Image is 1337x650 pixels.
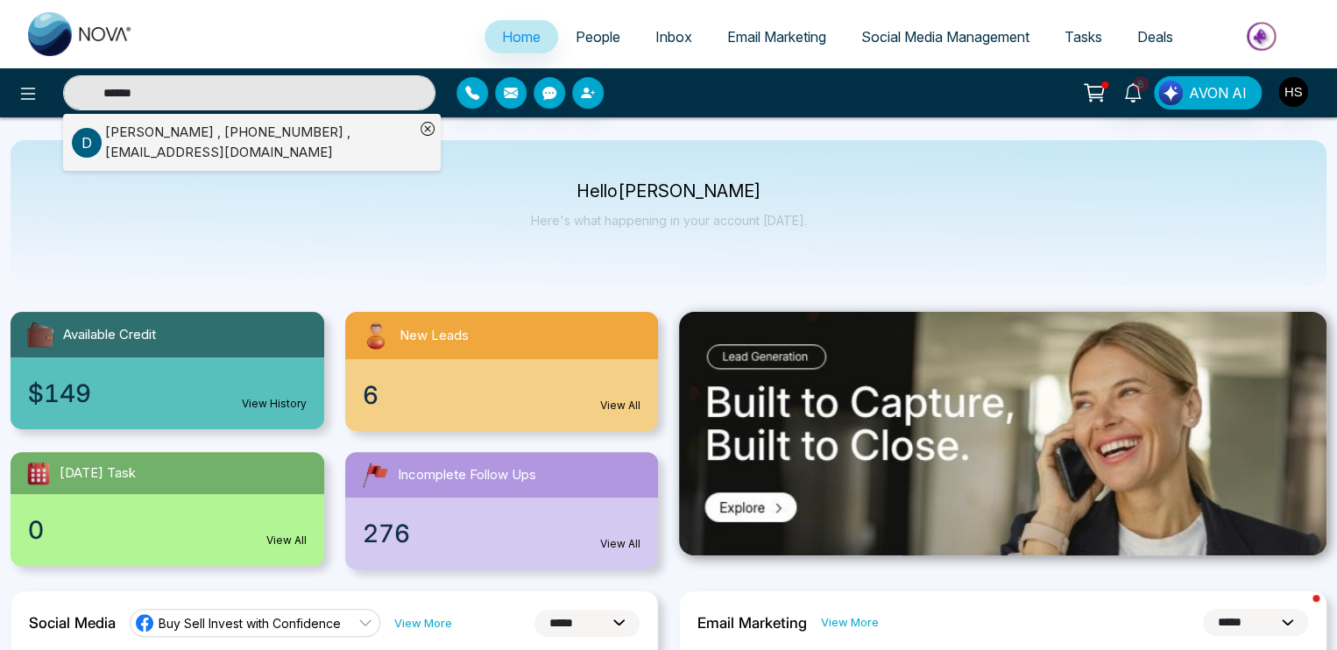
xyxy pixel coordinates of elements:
[600,536,640,552] a: View All
[655,28,692,46] span: Inbox
[28,375,91,412] span: $149
[821,614,879,631] a: View More
[844,20,1047,53] a: Social Media Management
[531,184,807,199] p: Hello [PERSON_NAME]
[1278,77,1308,107] img: User Avatar
[485,20,558,53] a: Home
[1047,20,1120,53] a: Tasks
[394,615,452,632] a: View More
[28,512,44,548] span: 0
[359,319,393,352] img: newLeads.svg
[502,28,541,46] span: Home
[25,319,56,350] img: availableCredit.svg
[266,533,307,548] a: View All
[105,123,414,162] div: [PERSON_NAME] , [PHONE_NUMBER] , [EMAIL_ADDRESS][DOMAIN_NAME]
[861,28,1029,46] span: Social Media Management
[1158,81,1183,105] img: Lead Flow
[72,128,102,158] p: D
[60,463,136,484] span: [DATE] Task
[1189,82,1247,103] span: AVON AI
[159,615,341,632] span: Buy Sell Invest with Confidence
[727,28,826,46] span: Email Marketing
[600,398,640,413] a: View All
[359,459,391,491] img: followUps.svg
[1199,17,1326,56] img: Market-place.gif
[1137,28,1173,46] span: Deals
[679,312,1326,555] img: .
[558,20,638,53] a: People
[25,459,53,487] img: todayTask.svg
[28,12,133,56] img: Nova CRM Logo
[335,452,669,569] a: Incomplete Follow Ups276View All
[363,515,410,552] span: 276
[335,312,669,431] a: New Leads6View All
[1065,28,1102,46] span: Tasks
[1112,76,1154,107] a: 8
[363,377,378,413] span: 6
[697,614,807,632] h2: Email Marketing
[63,325,156,345] span: Available Credit
[1120,20,1191,53] a: Deals
[400,326,469,346] span: New Leads
[531,213,807,228] p: Here's what happening in your account [DATE].
[398,465,536,485] span: Incomplete Follow Ups
[1133,76,1149,92] span: 8
[576,28,620,46] span: People
[1277,590,1319,632] iframe: Intercom live chat
[1154,76,1262,110] button: AVON AI
[638,20,710,53] a: Inbox
[29,614,116,632] h2: Social Media
[710,20,844,53] a: Email Marketing
[242,396,307,412] a: View History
